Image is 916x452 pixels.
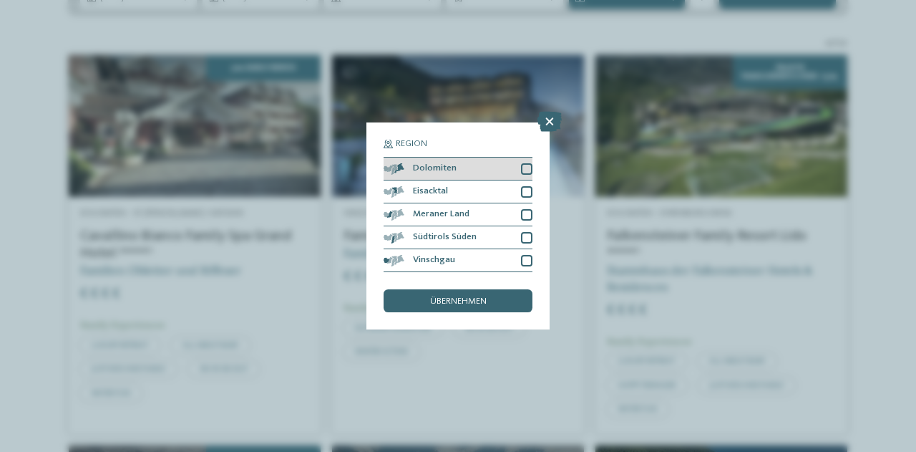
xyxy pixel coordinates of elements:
[413,256,455,265] span: Vinschgau
[430,297,487,307] span: übernehmen
[413,233,477,242] span: Südtirols Süden
[413,187,448,196] span: Eisacktal
[413,164,457,173] span: Dolomiten
[413,210,469,219] span: Meraner Land
[396,140,427,149] span: Region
